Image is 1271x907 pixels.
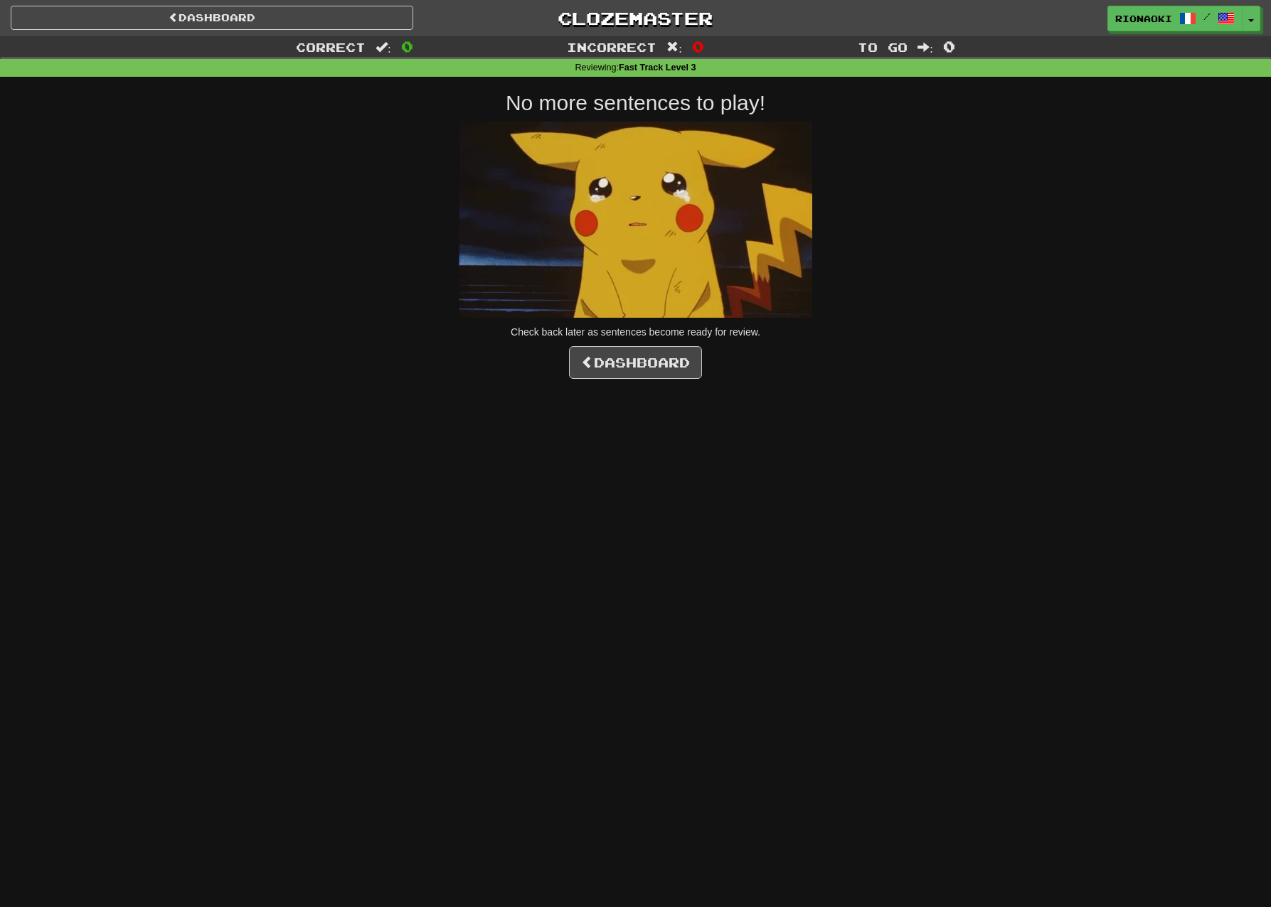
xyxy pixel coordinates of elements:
[376,41,391,53] span: :
[296,40,366,54] span: Correct
[1115,12,1172,25] span: rionaoki
[918,41,933,53] span: :
[401,38,413,55] span: 0
[230,325,1041,339] p: Check back later as sentences become ready for review.
[666,41,682,53] span: :
[943,38,955,55] span: 0
[11,6,413,30] a: Dashboard
[230,91,1041,114] h2: No more sentences to play!
[1107,6,1243,31] a: rionaoki /
[858,40,908,54] span: To go
[459,122,812,318] img: sad-pikachu.gif
[435,6,837,31] a: Clozemaster
[569,346,702,379] a: Dashboard
[619,63,696,73] strong: Fast Track Level 3
[567,40,656,54] span: Incorrect
[1203,11,1211,21] span: /
[692,38,704,55] span: 0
